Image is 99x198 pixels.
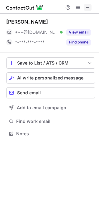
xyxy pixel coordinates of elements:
[17,75,83,80] span: AI write personalized message
[6,102,95,113] button: Add to email campaign
[6,87,95,98] button: Send email
[17,90,41,95] span: Send email
[6,72,95,83] button: AI write personalized message
[15,29,58,35] span: ***@[DOMAIN_NAME]
[6,4,44,11] img: ContactOut v5.3.10
[6,129,95,138] button: Notes
[6,57,95,69] button: save-profile-one-click
[66,39,91,45] button: Reveal Button
[16,131,93,137] span: Notes
[66,29,91,35] button: Reveal Button
[17,61,84,65] div: Save to List / ATS / CRM
[17,105,66,110] span: Add to email campaign
[6,19,48,25] div: [PERSON_NAME]
[6,117,95,126] button: Find work email
[16,119,93,124] span: Find work email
